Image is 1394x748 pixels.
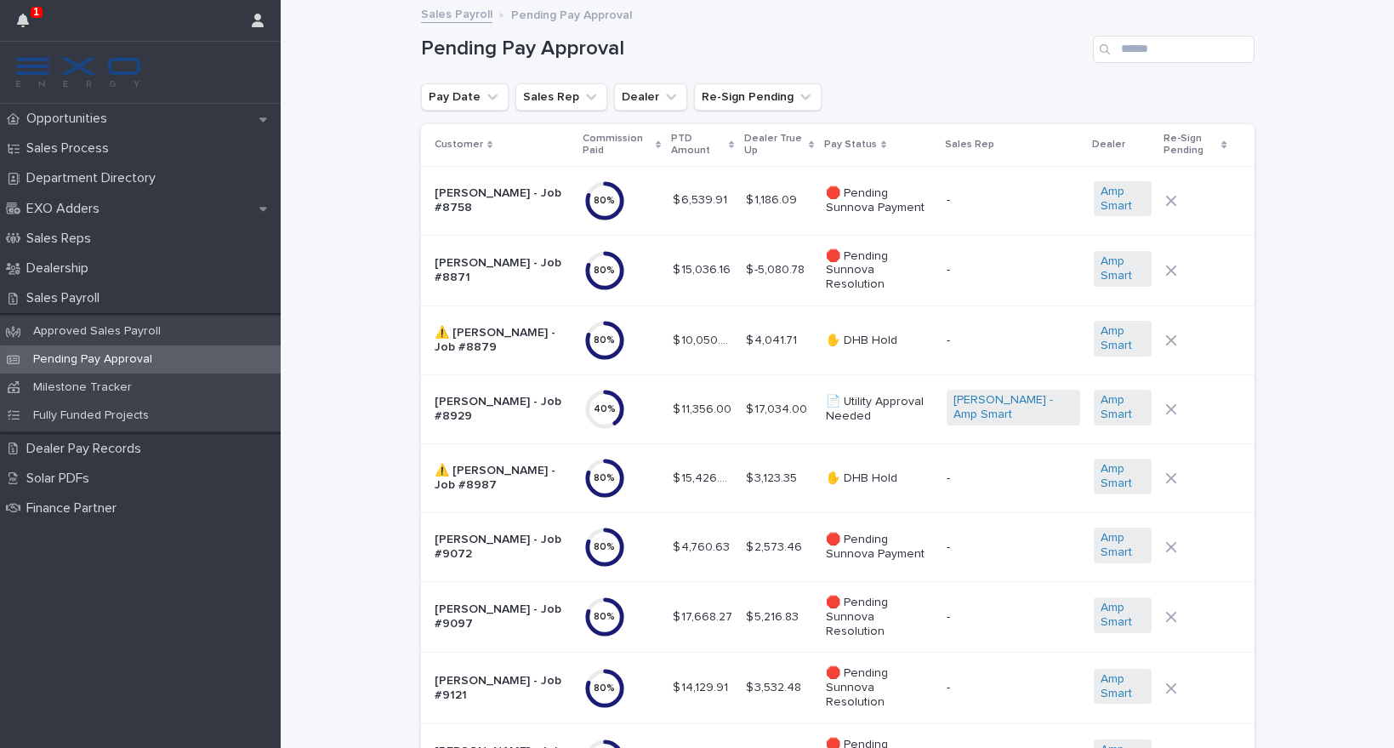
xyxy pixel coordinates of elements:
[584,265,625,277] div: 80 %
[1101,601,1145,630] a: Amp Smart
[945,135,994,154] p: Sales Rep
[824,135,877,154] p: Pay Status
[20,170,169,186] p: Department Directory
[17,10,39,41] div: 1
[421,374,1255,443] tr: [PERSON_NAME] - Job #892940%$ 11,356.00$ 11,356.00 $ 17,034.00$ 17,034.00 📄 Utility Approval Need...
[746,537,805,555] p: $ 2,573.46
[673,468,737,486] p: $ 15,426.09
[947,681,1080,695] p: -
[947,263,1080,277] p: -
[947,334,1080,348] p: -
[673,677,731,695] p: $ 14,129.91
[435,674,571,703] p: [PERSON_NAME] - Job #9121
[746,468,800,486] p: $ 3,123.35
[826,471,933,486] p: ✋ DHB Hold
[435,135,483,154] p: Customer
[584,403,625,415] div: 40 %
[826,666,933,709] p: 🛑 Pending Sunnova Resolution
[435,186,571,215] p: [PERSON_NAME] - Job #8758
[673,537,733,555] p: $ 4,760.63
[1101,254,1145,283] a: Amp Smart
[583,129,651,161] p: Commission Paid
[947,193,1080,208] p: -
[421,512,1255,581] tr: [PERSON_NAME] - Job #907280%$ 4,760.63$ 4,760.63 $ 2,573.46$ 2,573.46 🛑 Pending Sunnova Payment-A...
[1101,185,1145,214] a: Amp Smart
[20,201,113,217] p: EXO Adders
[421,83,509,111] button: Pay Date
[435,602,571,631] p: [PERSON_NAME] - Job #9097
[435,395,571,424] p: [PERSON_NAME] - Job #8929
[20,140,122,157] p: Sales Process
[421,581,1255,652] tr: [PERSON_NAME] - Job #909780%$ 17,668.27$ 17,668.27 $ 5,216.83$ 5,216.83 🛑 Pending Sunnova Resolut...
[421,166,1255,235] tr: [PERSON_NAME] - Job #875880%$ 6,539.91$ 6,539.91 $ 1,186.09$ 1,186.09 🛑 Pending Sunnova Payment-A...
[14,55,143,89] img: FKS5r6ZBThi8E5hshIGi
[20,260,102,277] p: Dealership
[20,380,145,395] p: Milestone Tracker
[1101,531,1145,560] a: Amp Smart
[746,330,800,348] p: $ 4,041.71
[435,533,571,562] p: [PERSON_NAME] - Job #9072
[746,260,808,277] p: $ -5,080.78
[746,190,800,208] p: $ 1,186.09
[947,540,1080,555] p: -
[511,4,632,23] p: Pending Pay Approval
[673,330,737,348] p: $ 10,050.59
[20,408,162,423] p: Fully Funded Projects
[826,533,933,562] p: 🛑 Pending Sunnova Payment
[1164,129,1217,161] p: Re-Sign Pending
[826,249,933,292] p: 🛑 Pending Sunnova Resolution
[744,129,804,161] p: Dealer True Up
[584,611,625,623] div: 80 %
[435,464,571,493] p: ⚠️ [PERSON_NAME] - Job #8987
[671,129,725,161] p: PTD Amount
[953,393,1073,422] a: [PERSON_NAME] - Amp Smart
[584,682,625,694] div: 80 %
[584,334,625,346] div: 80 %
[1101,393,1145,422] a: Amp Smart
[20,441,155,457] p: Dealer Pay Records
[947,610,1080,625] p: -
[826,395,933,424] p: 📄 Utility Approval Needed
[435,256,571,285] p: [PERSON_NAME] - Job #8871
[826,186,933,215] p: 🛑 Pending Sunnova Payment
[673,190,731,208] p: $ 6,539.91
[694,83,822,111] button: Re-Sign Pending
[421,37,1086,61] h1: Pending Pay Approval
[20,352,166,367] p: Pending Pay Approval
[1093,36,1255,63] input: Search
[421,3,492,23] a: Sales Payroll
[20,471,103,487] p: Solar PDFs
[673,399,735,417] p: $ 11,356.00
[435,326,571,355] p: ⚠️ [PERSON_NAME] - Job #8879
[673,607,736,625] p: $ 17,668.27
[1092,135,1125,154] p: Dealer
[1101,324,1145,353] a: Amp Smart
[20,290,113,306] p: Sales Payroll
[746,677,805,695] p: $ 3,532.48
[421,443,1255,512] tr: ⚠️ [PERSON_NAME] - Job #898780%$ 15,426.09$ 15,426.09 $ 3,123.35$ 3,123.35 ✋ DHB Hold-Amp Smart
[20,500,130,517] p: Finance Partner
[1101,672,1145,701] a: Amp Smart
[421,653,1255,723] tr: [PERSON_NAME] - Job #912180%$ 14,129.91$ 14,129.91 $ 3,532.48$ 3,532.48 🛑 Pending Sunnova Resolut...
[947,471,1080,486] p: -
[20,111,121,127] p: Opportunities
[515,83,607,111] button: Sales Rep
[826,334,933,348] p: ✋ DHB Hold
[421,235,1255,305] tr: [PERSON_NAME] - Job #887180%$ 15,036.16$ 15,036.16 $ -5,080.78$ -5,080.78 🛑 Pending Sunnova Resol...
[20,324,174,339] p: Approved Sales Payroll
[746,399,811,417] p: $ 17,034.00
[826,596,933,638] p: 🛑 Pending Sunnova Resolution
[421,305,1255,374] tr: ⚠️ [PERSON_NAME] - Job #887980%$ 10,050.59$ 10,050.59 $ 4,041.71$ 4,041.71 ✋ DHB Hold-Amp Smart
[584,195,625,207] div: 80 %
[584,541,625,553] div: 80 %
[673,260,734,277] p: $ 15,036.16
[614,83,687,111] button: Dealer
[584,472,625,484] div: 80 %
[746,607,802,625] p: $ 5,216.83
[20,231,105,247] p: Sales Reps
[33,6,39,18] p: 1
[1101,462,1145,491] a: Amp Smart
